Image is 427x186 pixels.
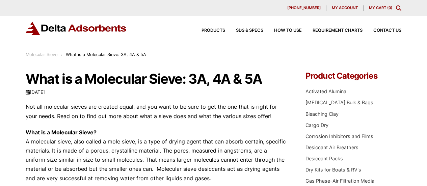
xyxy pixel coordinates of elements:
a: Corrosion Inhibitors and Films [305,133,373,139]
time: [DATE] [26,89,45,95]
a: Desiccant Packs [305,156,343,161]
p: A molecular sieve, also called a mole sieve, is a type of drying agent that can absorb certain, s... [26,128,287,183]
a: SDS & SPECS [225,28,263,33]
a: My account [326,5,364,11]
a: Molecular Sieve [26,52,57,57]
p: Not all molecular sieves are created equal, and you want to be sure to get the one that is right ... [26,102,287,121]
a: My Cart (0) [369,5,392,10]
a: How to Use [263,28,302,33]
a: Products [191,28,225,33]
span: [PHONE_NUMBER] [287,6,321,10]
div: Toggle Modal Content [396,5,401,11]
img: Delta Adsorbents [26,22,127,35]
a: Dry Kits for Boats & RV's [305,167,361,172]
h4: Product Categories [305,72,401,80]
span: SDS & SPECS [236,28,263,33]
span: Requirement Charts [313,28,363,33]
a: Cargo Dry [305,122,328,128]
a: Desiccant Air Breathers [305,144,358,150]
span: Products [202,28,225,33]
span: 0 [389,5,391,10]
h1: What is a Molecular Sieve: 3A, 4A & 5A [26,72,287,86]
strong: What is a Molecular Sieve? [26,129,97,136]
span: Contact Us [373,28,401,33]
a: Bleaching Clay [305,111,339,117]
span: : [61,52,62,57]
a: Contact Us [363,28,401,33]
span: How to Use [274,28,302,33]
a: [MEDICAL_DATA] Bulk & Bags [305,100,373,105]
a: Gas Phase-Air Filtration Media [305,178,374,184]
span: What is a Molecular Sieve: 3A, 4A & 5A [66,52,146,57]
a: Requirement Charts [302,28,363,33]
a: Activated Alumina [305,88,346,94]
span: My account [332,6,358,10]
a: [PHONE_NUMBER] [282,5,326,11]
